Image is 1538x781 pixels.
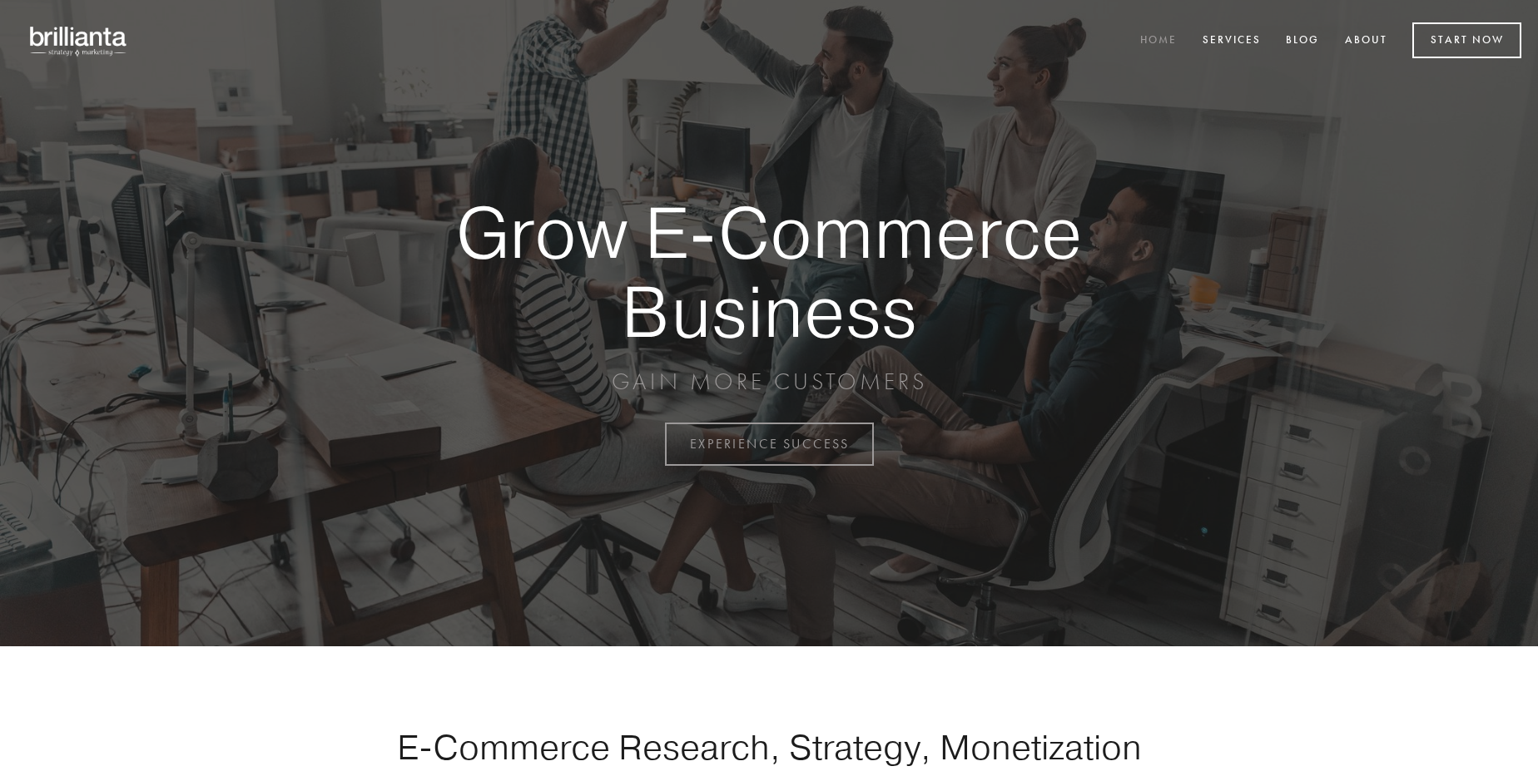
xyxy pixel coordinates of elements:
p: GAIN MORE CUSTOMERS [398,367,1140,397]
a: Services [1192,27,1272,55]
strong: Grow E-Commerce Business [398,193,1140,350]
a: Blog [1275,27,1330,55]
a: EXPERIENCE SUCCESS [665,423,874,466]
img: brillianta - research, strategy, marketing [17,17,141,65]
a: Home [1129,27,1188,55]
h1: E-Commerce Research, Strategy, Monetization [345,726,1193,768]
a: About [1334,27,1398,55]
a: Start Now [1412,22,1521,58]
